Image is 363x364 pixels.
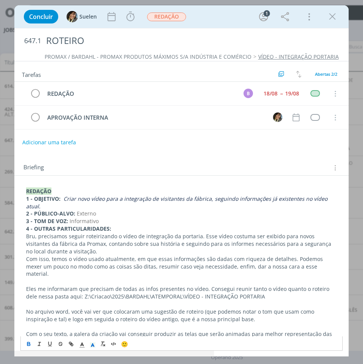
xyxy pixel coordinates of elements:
button: Adicionar uma tarefa [22,136,76,149]
button: SSuelen [67,11,97,22]
img: arrow-down-up.svg [296,71,301,78]
span: -- [280,91,282,96]
button: REDAÇÃO [147,12,186,22]
strong: 2 - PÚBLICO-ALVO: [26,210,75,217]
span: Externo [77,210,96,217]
strong: REDAÇÃO [26,187,51,195]
button: 🙂 [119,339,130,348]
span: Concluir [29,14,53,20]
div: APROVAÇÃO INTERNA [44,113,266,122]
button: S [272,112,284,123]
p: Com isso, temos o vídeo usado atualmente, em que essas informações são dadas com riqueza de detal... [26,255,337,278]
button: Concluir [24,10,58,23]
em: Criar novo vídeo para a integração de visitantes da fábrica, seguindo informações já existentes n... [26,195,329,210]
span: Suelen [79,14,97,19]
span: Tarefas [22,69,41,78]
p: No arquivo word, você vai ver que colocaram uma sugestão de roteiro (que podemos notar o tom que ... [26,308,337,323]
img: S [273,112,282,122]
div: B [244,89,253,98]
p: Bru, precisamos seguir roteirizando o vídeo de integração da portaria. Esse vídeo costuma ser exi... [26,233,337,255]
strong: 4 - OUTRAS PARTICULARIDADES: [26,225,111,232]
img: S [67,11,78,22]
span: REDAÇÃO [147,12,186,21]
span: Abertas 2/2 [315,71,337,77]
div: REDAÇÃO [44,89,236,98]
div: 18/08 [264,91,278,96]
span: 647.1 [24,37,41,45]
span: Informativo [70,217,99,225]
span: 🙂 [121,340,128,348]
div: ROTEIRO [43,31,338,50]
span: Cor de Fundo [87,339,98,348]
div: 1 [264,10,270,17]
button: 1 [258,11,270,23]
p: Eles me informaram que precisam de todas as infos presentes no vídeo. Consegui reunir tanto o víd... [26,285,337,300]
a: PROMAX / BARDAHL - PROMAX PRODUTOS MÁXIMOS S/A INDÚSTRIA E COMÉRCIO [45,53,251,60]
button: B [243,88,254,99]
span: Briefing [23,163,44,173]
p: Com o seu texto, a galera da criação vai conseguir produzir as telas que serão animadas para melh... [26,330,337,345]
div: dialog [14,5,348,356]
strong: 1 - OBJETIVO: [26,195,60,202]
strong: 3 - TOM DE VOZ: [26,217,68,225]
span: Cor do Texto [77,339,87,348]
a: VÍDEO - INTEGRAÇÃO PORTARIA [258,53,339,60]
div: 19/08 [285,91,299,96]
